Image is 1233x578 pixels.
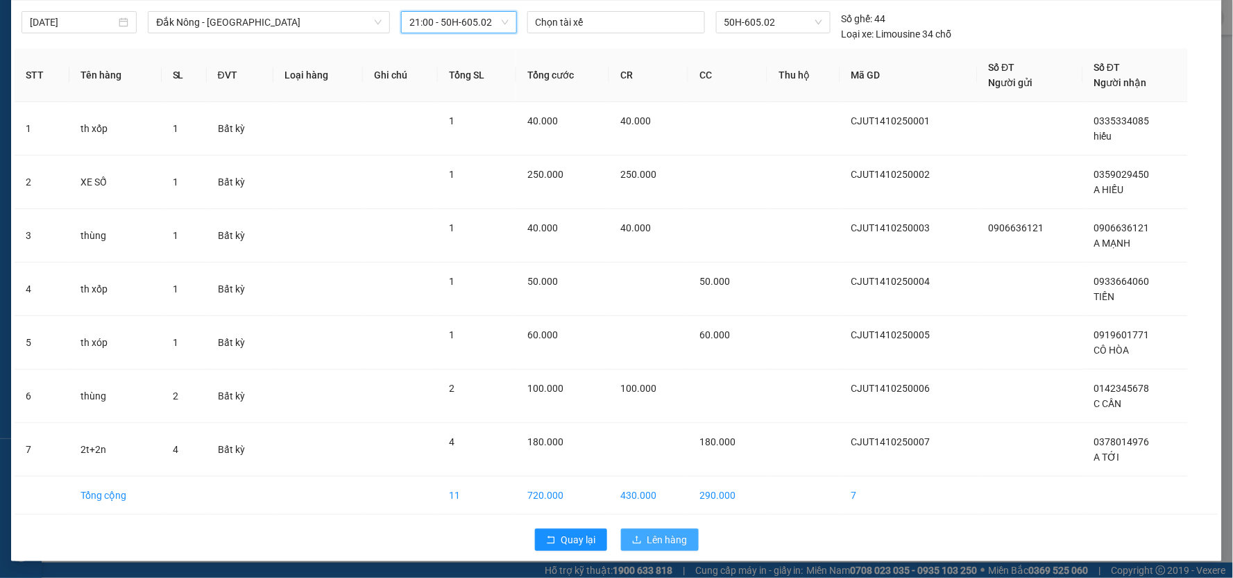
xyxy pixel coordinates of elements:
td: Bất kỳ [207,156,273,209]
span: 50.000 [527,276,558,287]
span: Đắk Nông - Sài Gòn [156,12,382,33]
div: 44 [842,11,886,26]
th: CR [609,49,688,102]
span: rollback [546,535,556,546]
td: 11 [438,477,516,515]
td: 4 [15,263,69,316]
th: Loại hàng [273,49,363,102]
span: CJUT1410250003 [851,222,930,233]
span: CJUT1410250004 [851,276,930,287]
td: Bất kỳ [207,370,273,423]
td: thùng [69,370,162,423]
button: uploadLên hàng [621,529,699,551]
span: 2 [173,390,178,402]
td: 7 [15,423,69,477]
span: 1 [173,337,178,348]
td: Bất kỳ [207,316,273,370]
td: 3 [15,209,69,263]
span: CJUT1410250007 [851,436,930,447]
span: 40.000 [527,115,558,126]
td: th xốp [69,263,162,316]
span: 21:00 - 50H-605.02 [409,12,508,33]
th: CC [688,49,767,102]
span: 0933664060 [1094,276,1150,287]
span: 4 [449,436,454,447]
span: TIẾN [1094,291,1115,302]
th: Tên hàng [69,49,162,102]
span: CJUT1410250002 [851,169,930,180]
span: A TỚI [1094,452,1120,463]
td: 1 [15,102,69,156]
div: Limousine 34 chỗ [842,26,952,42]
td: XE SỐ [69,156,162,209]
span: 40.000 [527,222,558,233]
th: Mã GD [840,49,978,102]
span: 1 [173,283,178,295]
span: A HIẾU [1094,184,1124,195]
span: upload [632,535,642,546]
td: 430.000 [609,477,688,515]
span: 0906636121 [1094,222,1150,233]
span: 60.000 [527,329,558,340]
td: 6 [15,370,69,423]
td: th xốp [69,102,162,156]
td: Bất kỳ [207,102,273,156]
span: 0919601771 [1094,329,1150,340]
th: STT [15,49,69,102]
span: 2 [449,383,454,394]
td: Bất kỳ [207,263,273,316]
span: 1 [173,176,178,188]
span: Quay lại [561,532,596,547]
span: hiếu [1094,131,1112,142]
span: 250.000 [527,169,563,180]
span: Số ĐT [1094,62,1121,73]
td: 2 [15,156,69,209]
td: 5 [15,316,69,370]
span: 0906636121 [989,222,1044,233]
td: 290.000 [688,477,767,515]
span: 180.000 [527,436,563,447]
span: 1 [449,329,454,340]
td: 720.000 [516,477,609,515]
span: 50.000 [699,276,730,287]
span: C CẦN [1094,398,1122,409]
td: Tổng cộng [69,477,162,515]
span: Loại xe: [842,26,874,42]
span: A MẠNH [1094,238,1131,249]
span: Lên hàng [647,532,688,547]
span: Người nhận [1094,77,1147,88]
span: 50H-605.02 [724,12,822,33]
span: Người gửi [989,77,1033,88]
td: 7 [840,477,978,515]
td: Bất kỳ [207,423,273,477]
span: CJUT1410250001 [851,115,930,126]
input: 14/10/2025 [30,15,116,30]
span: 250.000 [620,169,656,180]
span: 1 [449,115,454,126]
th: ĐVT [207,49,273,102]
span: 1 [449,276,454,287]
button: rollbackQuay lại [535,529,607,551]
span: CJUT1410250006 [851,383,930,394]
th: Tổng cước [516,49,609,102]
span: CJUT1410250005 [851,329,930,340]
span: down [374,18,382,26]
span: 1 [173,123,178,134]
span: 0335334085 [1094,115,1150,126]
span: 100.000 [620,383,656,394]
span: 40.000 [620,115,651,126]
span: 0359029450 [1094,169,1150,180]
td: th xóp [69,316,162,370]
td: thùng [69,209,162,263]
span: 40.000 [620,222,651,233]
span: 100.000 [527,383,563,394]
td: Bất kỳ [207,209,273,263]
span: 60.000 [699,329,730,340]
span: Số ghế: [842,11,873,26]
td: 2t+2n [69,423,162,477]
span: 180.000 [699,436,735,447]
span: 4 [173,444,178,455]
th: Ghi chú [363,49,439,102]
th: SL [162,49,207,102]
span: 0378014976 [1094,436,1150,447]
